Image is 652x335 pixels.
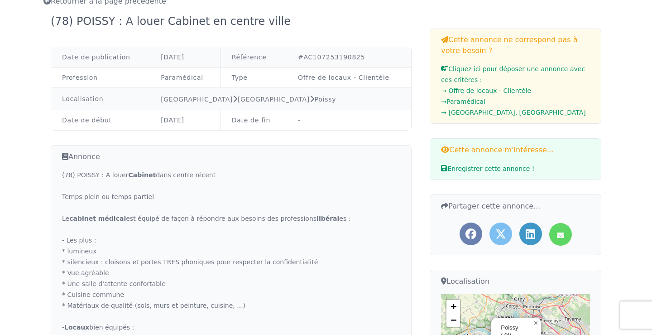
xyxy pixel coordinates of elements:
h3: Annonce [62,151,400,162]
strong: cabinet médical [69,215,126,222]
h3: Cette annonce ne correspond pas à votre besoin ? [441,34,590,56]
td: Type [221,68,287,88]
td: Référence [221,47,287,68]
span: − [451,314,456,325]
td: #AC107253190825 [287,47,411,68]
li: → Offre de locaux - Clientèle [441,85,590,96]
a: Partager l'annonce sur Twitter [489,223,512,245]
a: Poissy [315,96,336,103]
a: Zoom out [446,313,460,327]
strong: Cabinet [128,171,156,179]
a: Offre de locaux - Clientèle [298,74,389,81]
h3: Partager cette annonce... [441,200,590,212]
div: (78) POISSY : A louer Cabinet en centre ville [51,14,296,29]
td: Date de fin [221,110,287,131]
span: Enregistrer cette annonce ! [441,165,534,172]
a: Partager l'annonce sur Facebook [460,223,482,245]
a: Zoom in [446,300,460,313]
a: Paramédical [161,74,203,81]
li: → Paramédical [441,96,590,107]
a: Cliquez ici pour déposer une annonce avec ces critères :→ Offre de locaux - Clientèle→Paramédical... [441,65,590,118]
span: × [534,319,538,327]
a: Close popup [530,318,541,329]
td: - [287,110,411,131]
strong: Locaux [64,324,89,331]
td: [DATE] [150,110,221,131]
td: Date de publication [51,47,150,68]
strong: libéral [316,215,339,222]
a: [GEOGRAPHIC_DATA] [238,96,310,103]
li: → [GEOGRAPHIC_DATA], [GEOGRAPHIC_DATA] [441,107,590,118]
a: [GEOGRAPHIC_DATA] [161,96,233,103]
td: [DATE] [150,47,221,68]
td: Localisation [51,88,150,110]
h3: Cette annonce m'intéresse... [441,144,590,155]
span: + [451,301,456,312]
td: Date de début [51,110,150,131]
td: Profession [51,68,150,88]
h3: Localisation [441,276,590,287]
a: Partager l'annonce par mail [549,223,572,246]
a: Partager l'annonce sur LinkedIn [519,223,542,245]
